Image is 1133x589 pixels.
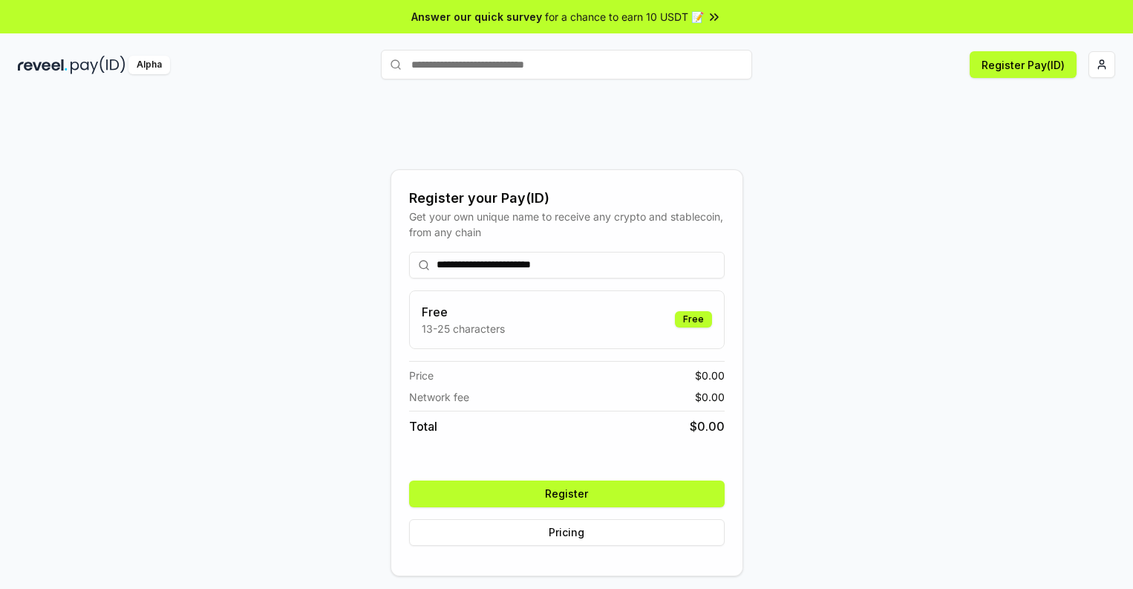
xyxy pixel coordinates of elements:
[409,368,434,383] span: Price
[695,389,725,405] span: $ 0.00
[422,303,505,321] h3: Free
[409,481,725,507] button: Register
[409,389,469,405] span: Network fee
[71,56,125,74] img: pay_id
[411,9,542,25] span: Answer our quick survey
[409,519,725,546] button: Pricing
[409,417,437,435] span: Total
[409,188,725,209] div: Register your Pay(ID)
[128,56,170,74] div: Alpha
[422,321,505,336] p: 13-25 characters
[970,51,1077,78] button: Register Pay(ID)
[545,9,704,25] span: for a chance to earn 10 USDT 📝
[675,311,712,328] div: Free
[18,56,68,74] img: reveel_dark
[695,368,725,383] span: $ 0.00
[690,417,725,435] span: $ 0.00
[409,209,725,240] div: Get your own unique name to receive any crypto and stablecoin, from any chain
